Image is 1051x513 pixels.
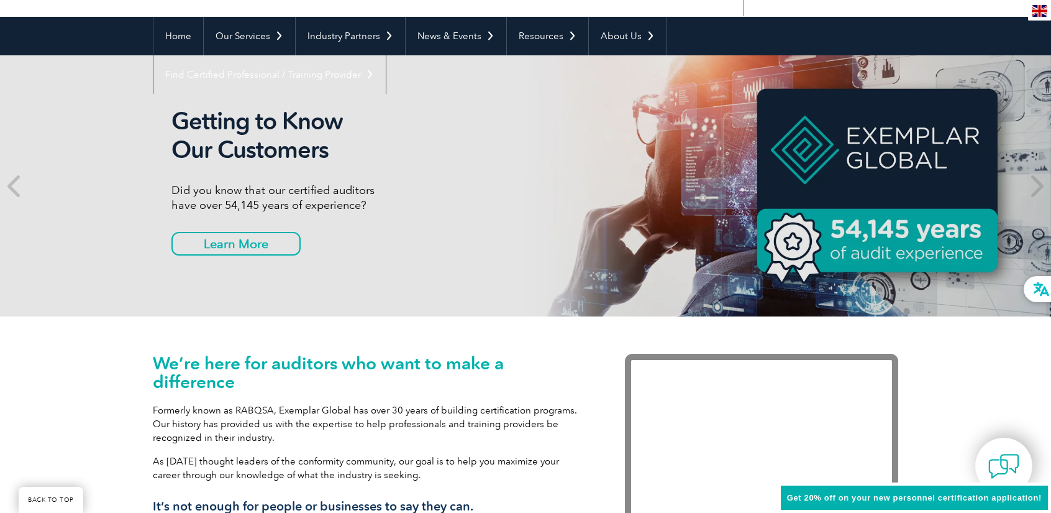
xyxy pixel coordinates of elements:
a: Learn More [171,232,301,256]
a: News & Events [406,17,506,55]
a: Resources [507,17,588,55]
p: Did you know that our certified auditors have over 54,145 years of experience? [171,183,637,213]
span: Get 20% off on your new personnel certification application! [787,493,1042,502]
h1: We’re here for auditors who want to make a difference [153,354,588,391]
img: en [1032,5,1047,17]
a: BACK TO TOP [19,487,83,513]
h2: Getting to Know Our Customers [171,107,637,164]
a: Home [153,17,203,55]
p: Formerly known as RABQSA, Exemplar Global has over 30 years of building certification programs. O... [153,404,588,445]
a: Our Services [204,17,295,55]
a: About Us [589,17,667,55]
img: contact-chat.png [988,451,1019,482]
a: Find Certified Professional / Training Provider [153,55,386,94]
p: As [DATE] thought leaders of the conformity community, our goal is to help you maximize your care... [153,455,588,482]
a: Industry Partners [296,17,405,55]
